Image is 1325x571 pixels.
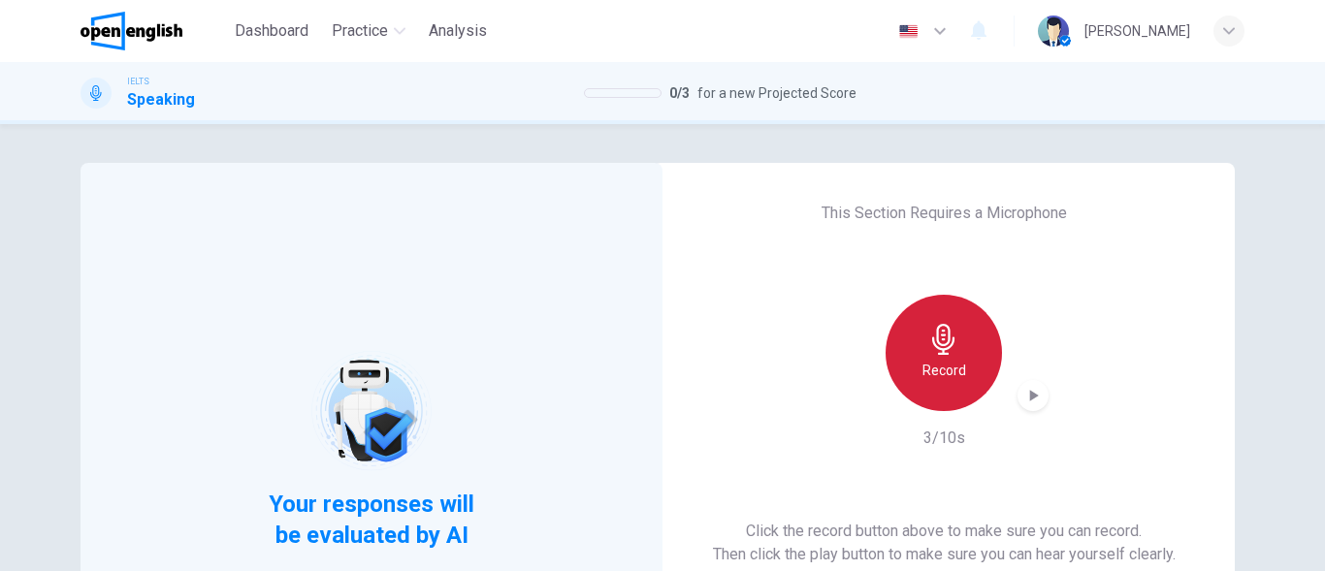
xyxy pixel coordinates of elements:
[822,202,1067,225] h6: This Section Requires a Microphone
[324,14,413,48] button: Practice
[421,14,495,48] button: Analysis
[254,489,490,551] span: Your responses will be evaluated by AI
[81,12,227,50] a: OpenEnglish logo
[922,359,966,382] h6: Record
[429,19,487,43] span: Analysis
[235,19,308,43] span: Dashboard
[227,14,316,48] button: Dashboard
[896,24,921,39] img: en
[309,349,433,472] img: robot icon
[127,88,195,111] h1: Speaking
[697,81,856,105] span: for a new Projected Score
[1084,19,1190,43] div: [PERSON_NAME]
[923,427,965,450] h6: 3/10s
[669,81,690,105] span: 0 / 3
[81,12,182,50] img: OpenEnglish logo
[713,520,1176,566] h6: Click the record button above to make sure you can record. Then click the play button to make sur...
[127,75,149,88] span: IELTS
[886,295,1002,411] button: Record
[1038,16,1069,47] img: Profile picture
[332,19,388,43] span: Practice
